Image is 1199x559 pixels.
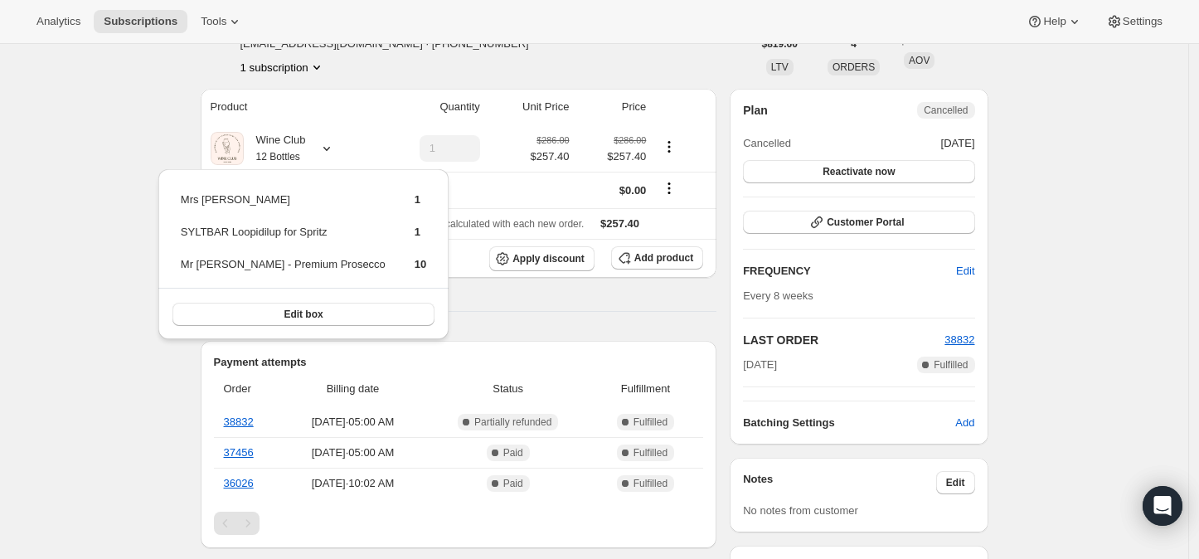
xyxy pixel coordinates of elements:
[743,332,944,348] h2: LAST ORDER
[1143,486,1182,526] div: Open Intercom Messenger
[743,263,956,279] h2: FREQUENCY
[833,61,875,73] span: ORDERS
[240,59,325,75] button: Product actions
[743,504,858,517] span: No notes from customer
[415,193,420,206] span: 1
[211,132,244,165] img: product img
[201,15,226,28] span: Tools
[244,132,306,165] div: Wine Club
[743,471,936,494] h3: Notes
[27,10,90,33] button: Analytics
[656,179,682,197] button: Shipping actions
[172,303,435,326] button: Edit box
[214,371,283,407] th: Order
[224,416,254,428] a: 38832
[944,332,974,348] button: 38832
[823,165,895,178] span: Reactivate now
[771,61,789,73] span: LTV
[743,135,791,152] span: Cancelled
[530,148,569,165] span: $257.40
[851,37,857,51] span: 4
[1123,15,1163,28] span: Settings
[287,414,418,430] span: [DATE] · 05:00 AM
[474,416,551,429] span: Partially refunded
[909,55,930,66] span: AOV
[224,446,254,459] a: 37456
[743,211,974,234] button: Customer Portal
[611,246,703,270] button: Add product
[287,475,418,492] span: [DATE] · 10:02 AM
[743,102,768,119] h2: Plan
[1043,15,1066,28] span: Help
[936,471,975,494] button: Edit
[489,246,595,271] button: Apply discount
[503,446,523,459] span: Paid
[536,135,569,145] small: $286.00
[956,263,974,279] span: Edit
[946,476,965,489] span: Edit
[924,104,968,117] span: Cancelled
[201,89,374,125] th: Product
[944,333,974,346] a: 38832
[1017,10,1092,33] button: Help
[634,251,693,265] span: Add product
[94,10,187,33] button: Subscriptions
[743,289,813,302] span: Every 8 weeks
[503,477,523,490] span: Paid
[934,358,968,372] span: Fulfilled
[1096,10,1172,33] button: Settings
[633,446,667,459] span: Fulfilled
[841,32,866,56] button: 4
[240,36,529,52] span: [EMAIL_ADDRESS][DOMAIN_NAME] · [PHONE_NUMBER]
[946,258,984,284] button: Edit
[180,223,386,254] td: SYLTBAR Loopidilup for Spritz
[287,381,418,397] span: Billing date
[614,135,646,145] small: $286.00
[574,89,651,125] th: Price
[762,37,798,51] span: $819.60
[579,148,646,165] span: $257.40
[941,135,975,152] span: [DATE]
[485,89,575,125] th: Unit Price
[600,217,639,230] span: $257.40
[633,477,667,490] span: Fulfilled
[955,415,974,431] span: Add
[429,381,588,397] span: Status
[214,354,704,371] h2: Payment attempts
[374,89,485,125] th: Quantity
[415,258,426,270] span: 10
[191,10,253,33] button: Tools
[619,184,647,197] span: $0.00
[180,191,386,221] td: Mrs [PERSON_NAME]
[743,160,974,183] button: Reactivate now
[512,252,585,265] span: Apply discount
[284,308,323,321] span: Edit box
[752,32,808,56] button: $819.60
[287,445,418,461] span: [DATE] · 05:00 AM
[945,410,984,436] button: Add
[180,255,386,286] td: Mr [PERSON_NAME] - Premium Prosecco
[36,15,80,28] span: Analytics
[224,477,254,489] a: 36026
[633,416,667,429] span: Fulfilled
[598,381,694,397] span: Fulfillment
[104,15,177,28] span: Subscriptions
[743,357,777,373] span: [DATE]
[743,415,955,431] h6: Batching Settings
[827,216,904,229] span: Customer Portal
[214,512,704,535] nav: Pagination
[656,138,682,156] button: Product actions
[256,151,300,163] small: 12 Bottles
[415,226,420,238] span: 1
